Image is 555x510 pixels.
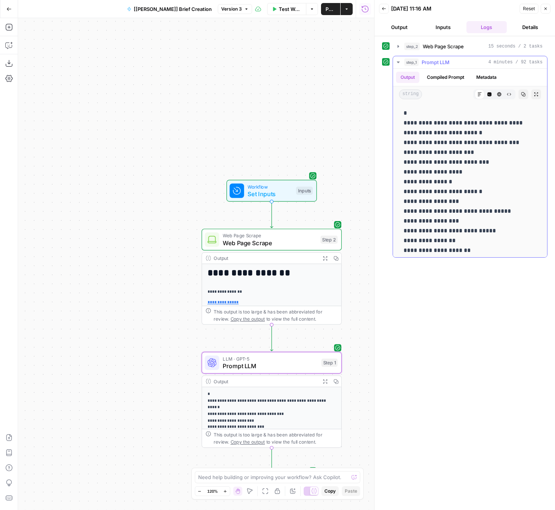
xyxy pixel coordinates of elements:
[270,448,273,474] g: Edge from step_1 to end
[296,187,313,195] div: Inputs
[267,3,306,15] button: Test Workflow
[422,58,450,66] span: Prompt LLM
[218,4,252,14] button: Version 3
[134,5,212,13] span: [[PERSON_NAME]] Brief Creation
[279,5,302,13] span: Test Workflow
[510,21,550,33] button: Details
[214,255,317,262] div: Output
[231,439,265,444] span: Copy the output
[396,72,419,83] button: Output
[466,21,507,33] button: Logs
[221,6,242,12] span: Version 3
[423,21,463,33] button: Inputs
[321,359,338,367] div: Step 1
[399,89,422,99] span: string
[404,58,419,66] span: step_1
[326,5,336,13] span: Publish
[422,72,469,83] button: Compiled Prompt
[404,43,420,50] span: step_2
[231,316,265,321] span: Copy the output
[207,488,218,494] span: 120%
[472,72,501,83] button: Metadata
[223,232,317,239] span: Web Page Scrape
[321,235,338,244] div: Step 2
[393,69,547,257] div: 4 minutes / 92 tasks
[393,40,547,52] button: 15 seconds / 2 tasks
[202,180,342,202] div: WorkflowSet InputsInputs
[379,21,420,33] button: Output
[523,5,535,12] span: Reset
[223,355,318,362] span: LLM · GPT-5
[520,4,538,14] button: Reset
[342,486,360,496] button: Paste
[214,308,338,322] div: This output is too large & has been abbreviated for review. to view the full content.
[248,183,292,190] span: Workflow
[321,486,339,496] button: Copy
[324,488,336,495] span: Copy
[122,3,216,15] button: [[PERSON_NAME]] Brief Creation
[488,59,543,66] span: 4 minutes / 92 tasks
[214,378,317,385] div: Output
[488,43,543,50] span: 15 seconds / 2 tasks
[270,325,273,351] g: Edge from step_2 to step_1
[270,201,273,228] g: Edge from start to step_2
[321,3,340,15] button: Publish
[248,189,292,198] span: Set Inputs
[223,361,318,370] span: Prompt LLM
[423,43,464,50] span: Web Page Scrape
[345,488,357,495] span: Paste
[214,431,338,445] div: This output is too large & has been abbreviated for review. to view the full content.
[223,238,317,247] span: Web Page Scrape
[393,56,547,68] button: 4 minutes / 92 tasks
